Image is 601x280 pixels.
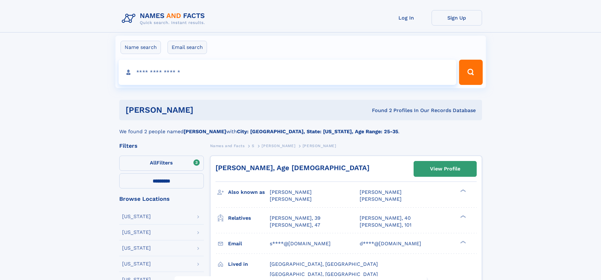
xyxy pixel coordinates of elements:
[228,238,270,249] h3: Email
[270,261,378,267] span: [GEOGRAPHIC_DATA], [GEOGRAPHIC_DATA]
[270,271,378,277] span: [GEOGRAPHIC_DATA], [GEOGRAPHIC_DATA]
[119,60,457,85] input: search input
[459,189,466,193] div: ❯
[121,41,161,54] label: Name search
[360,222,411,229] a: [PERSON_NAME], 101
[459,214,466,218] div: ❯
[381,10,432,26] a: Log In
[210,142,245,150] a: Names and Facts
[122,214,151,219] div: [US_STATE]
[283,107,476,114] div: Found 2 Profiles In Our Records Database
[270,196,312,202] span: [PERSON_NAME]
[360,215,411,222] a: [PERSON_NAME], 40
[270,189,312,195] span: [PERSON_NAME]
[270,215,321,222] a: [PERSON_NAME], 39
[360,189,402,195] span: [PERSON_NAME]
[252,142,255,150] a: S
[262,144,295,148] span: [PERSON_NAME]
[122,230,151,235] div: [US_STATE]
[228,259,270,270] h3: Lived in
[228,213,270,223] h3: Relatives
[122,246,151,251] div: [US_STATE]
[270,222,320,229] a: [PERSON_NAME], 47
[303,144,336,148] span: [PERSON_NAME]
[119,156,204,171] label: Filters
[126,106,283,114] h1: [PERSON_NAME]
[262,142,295,150] a: [PERSON_NAME]
[228,187,270,198] h3: Also known as
[360,196,402,202] span: [PERSON_NAME]
[432,10,482,26] a: Sign Up
[119,10,210,27] img: Logo Names and Facts
[430,162,460,176] div: View Profile
[237,128,398,134] b: City: [GEOGRAPHIC_DATA], State: [US_STATE], Age Range: 25-35
[119,196,204,202] div: Browse Locations
[122,261,151,266] div: [US_STATE]
[414,161,476,176] a: View Profile
[184,128,226,134] b: [PERSON_NAME]
[252,144,255,148] span: S
[168,41,207,54] label: Email search
[459,240,466,244] div: ❯
[459,60,482,85] button: Search Button
[119,143,204,149] div: Filters
[150,160,156,166] span: All
[215,164,369,172] a: [PERSON_NAME], Age [DEMOGRAPHIC_DATA]
[119,120,482,135] div: We found 2 people named with .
